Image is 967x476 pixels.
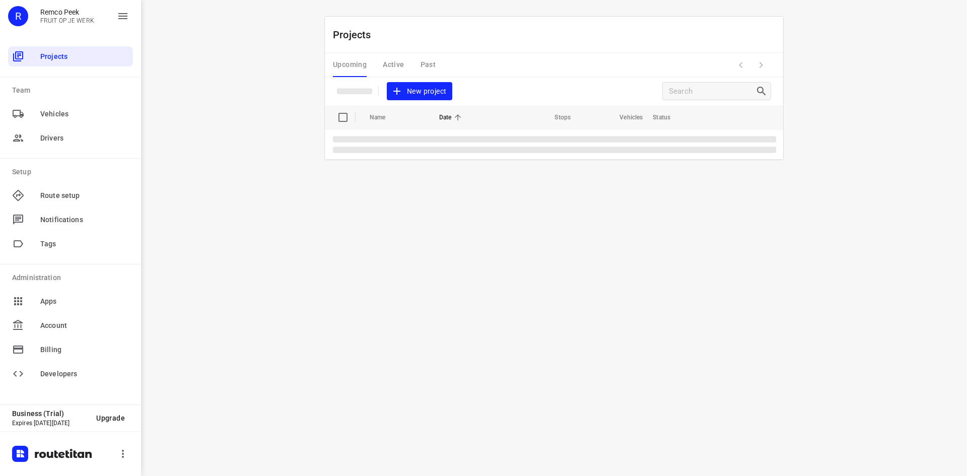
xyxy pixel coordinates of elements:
span: Apps [40,296,129,307]
span: Drivers [40,133,129,144]
button: Upgrade [88,409,133,427]
p: FRUIT OP JE WERK [40,17,94,24]
div: Notifications [8,210,133,230]
span: Upgrade [96,414,125,422]
span: Stops [541,111,571,123]
div: Search [755,85,771,97]
div: Tags [8,234,133,254]
div: Billing [8,339,133,360]
span: Vehicles [40,109,129,119]
div: R [8,6,28,26]
span: Vehicles [606,111,643,123]
p: Team [12,85,133,96]
div: Drivers [8,128,133,148]
span: Notifications [40,215,129,225]
span: Date [439,111,465,123]
div: Vehicles [8,104,133,124]
span: Status [653,111,683,123]
p: Business (Trial) [12,410,88,418]
span: Next Page [751,55,771,75]
input: Search projects [669,84,755,99]
span: Developers [40,369,129,379]
p: Remco Peek [40,8,94,16]
button: New project [387,82,452,101]
div: Developers [8,364,133,384]
span: Name [370,111,399,123]
p: Administration [12,273,133,283]
div: Route setup [8,185,133,206]
div: Apps [8,291,133,311]
span: Projects [40,51,129,62]
p: Expires [DATE][DATE] [12,420,88,427]
span: Previous Page [731,55,751,75]
span: Billing [40,345,129,355]
p: Projects [333,27,379,42]
div: Projects [8,46,133,66]
span: Account [40,320,129,331]
span: Tags [40,239,129,249]
p: Setup [12,167,133,177]
span: New project [393,85,446,98]
div: Account [8,315,133,335]
span: Route setup [40,190,129,201]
